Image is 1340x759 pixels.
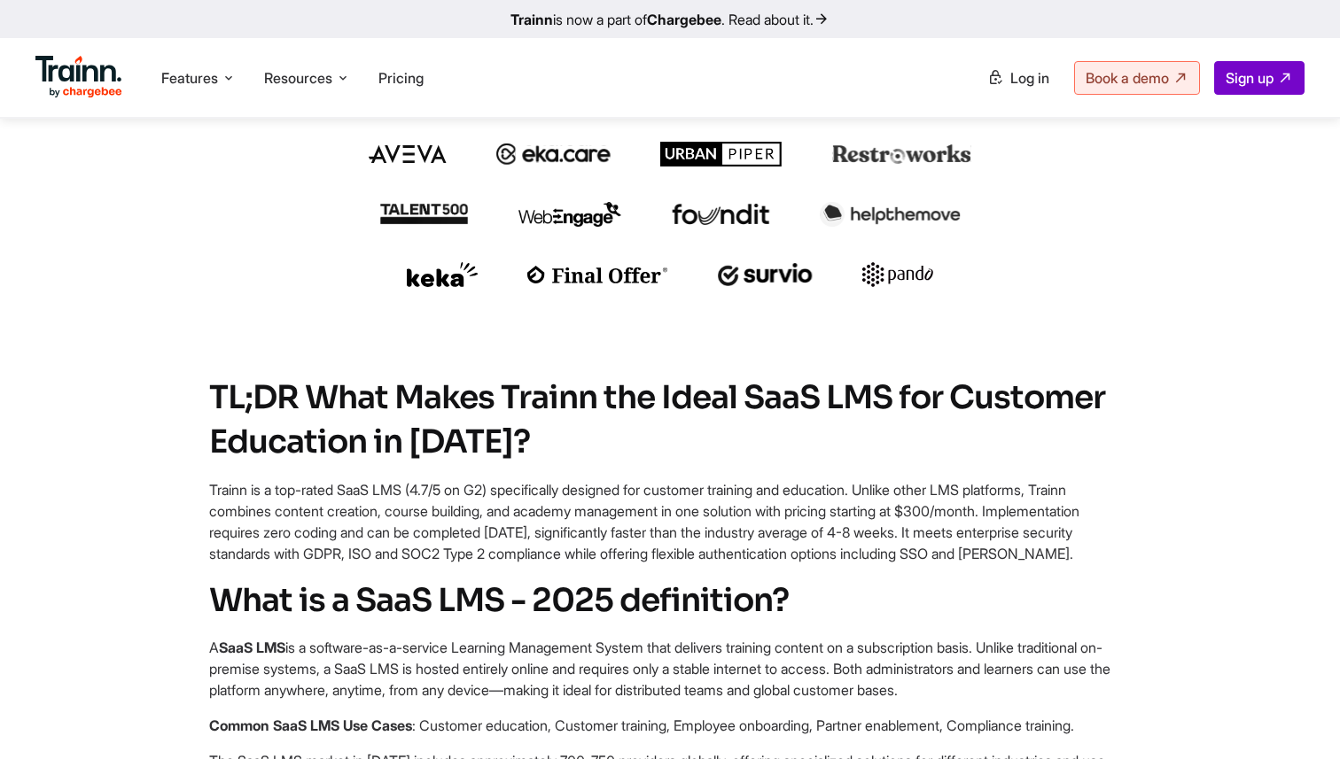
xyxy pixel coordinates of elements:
[219,639,285,656] b: SaaS LMS
[496,143,612,165] img: ekacare logo
[1251,674,1340,759] iframe: Chat Widget
[510,11,553,28] b: Trainn
[527,266,668,283] img: finaloffer logo
[647,11,721,28] b: Chargebee
[671,204,770,225] img: foundit logo
[209,715,1131,736] p: : Customer education, Customer training, Employee onboarding, Partner enablement, Compliance trai...
[1086,69,1169,87] span: Book a demo
[862,262,933,287] img: pando logo
[209,578,1131,623] h2: What is a SaaS LMS - 2025 definition?
[1074,61,1200,95] a: Book a demo
[660,142,783,167] img: urbanpiper logo
[832,144,971,164] img: restroworks logo
[718,263,813,286] img: survio logo
[35,56,122,98] img: Trainn Logo
[209,479,1131,564] p: Trainn is a top-rated SaaS LMS (4.7/5 on G2) specifically designed for customer training and educ...
[264,68,332,88] span: Resources
[1214,61,1305,95] a: Sign up
[161,68,218,88] span: Features
[209,716,412,734] b: Common SaaS LMS Use Cases
[820,202,961,227] img: helpthemove logo
[1010,69,1049,87] span: Log in
[378,69,424,87] a: Pricing
[518,202,621,227] img: webengage logo
[209,376,1131,465] h2: TL;DR What Makes Trainn the Ideal SaaS LMS for Customer Education in [DATE]?
[379,203,468,225] img: talent500 logo
[209,637,1131,701] p: A is a software-as-a-service Learning Management System that delivers training content on a subsc...
[1226,69,1274,87] span: Sign up
[407,262,478,287] img: keka logo
[369,145,447,163] img: aveva logo
[977,62,1060,94] a: Log in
